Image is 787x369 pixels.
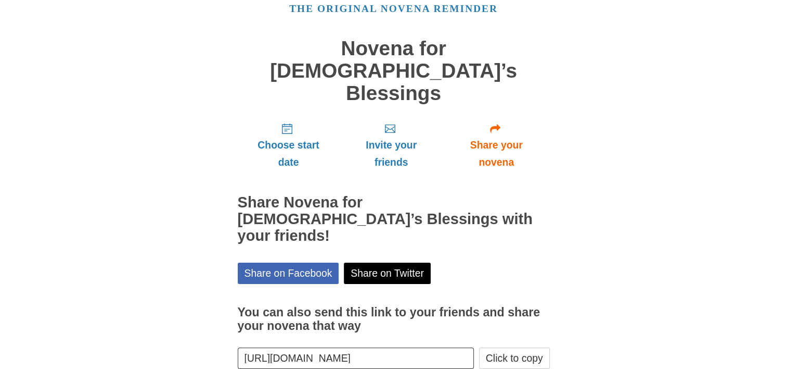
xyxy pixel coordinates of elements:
span: Share your novena [454,137,539,171]
a: Share your novena [443,115,550,177]
h2: Share Novena for [DEMOGRAPHIC_DATA]’s Blessings with your friends! [238,194,550,244]
span: Choose start date [248,137,329,171]
h3: You can also send this link to your friends and share your novena that way [238,306,550,333]
a: The original novena reminder [289,3,498,14]
a: Invite your friends [339,115,443,177]
a: Share on Facebook [238,263,339,284]
a: Choose start date [238,115,340,177]
button: Click to copy [479,348,550,369]
a: Share on Twitter [344,263,431,284]
h1: Novena for [DEMOGRAPHIC_DATA]’s Blessings [238,38,550,104]
span: Invite your friends [350,137,432,171]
